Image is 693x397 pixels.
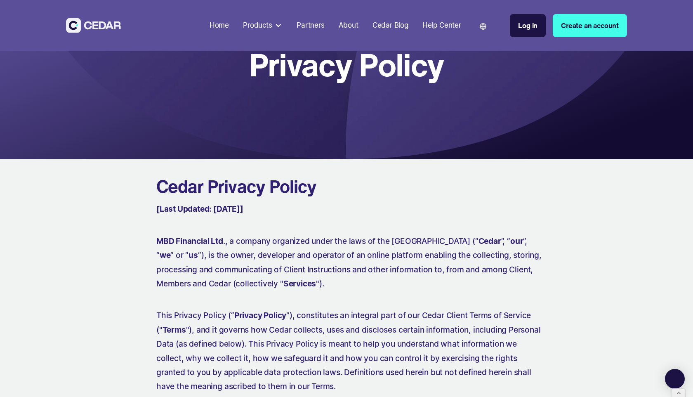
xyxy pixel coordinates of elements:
[478,236,501,246] strong: Cedar
[518,20,537,31] div: Log in
[160,250,171,260] strong: we
[243,20,272,31] div: Products
[369,16,412,35] a: Cedar Blog
[156,234,544,291] p: ., a company organized under the laws of the [GEOGRAPHIC_DATA] (“ ”, “ ”, “ ” or “ ”), is the own...
[372,20,408,31] div: Cedar Blog
[249,50,444,80] h1: Privacy Policy
[283,279,316,288] strong: Services
[156,218,544,232] p: ‍
[419,16,464,35] a: Help Center
[422,20,461,31] div: Help Center
[234,310,286,320] strong: Privacy Policy
[210,20,229,31] div: Home
[156,202,544,216] p: ‍
[156,308,544,394] p: This Privacy Policy (“ ”), constitutes an integral part of our Cedar Client Terms of Service (" "...
[163,325,186,335] strong: Terms
[553,14,627,37] a: Create an account
[156,173,316,199] strong: Cedar Privacy Policy
[297,20,325,31] div: Partners
[335,16,362,35] a: About
[293,16,328,35] a: Partners
[156,236,223,246] strong: MBD Financial Ltd
[240,17,286,35] div: Products
[665,369,685,389] div: Open Intercom Messenger
[189,250,198,260] strong: us
[510,236,523,246] strong: our
[480,23,486,30] img: world icon
[156,293,544,307] p: ‍
[156,204,243,214] strong: [Last Updated: [DATE]]
[206,16,232,35] a: Home
[339,20,358,31] div: About
[510,14,546,37] a: Log in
